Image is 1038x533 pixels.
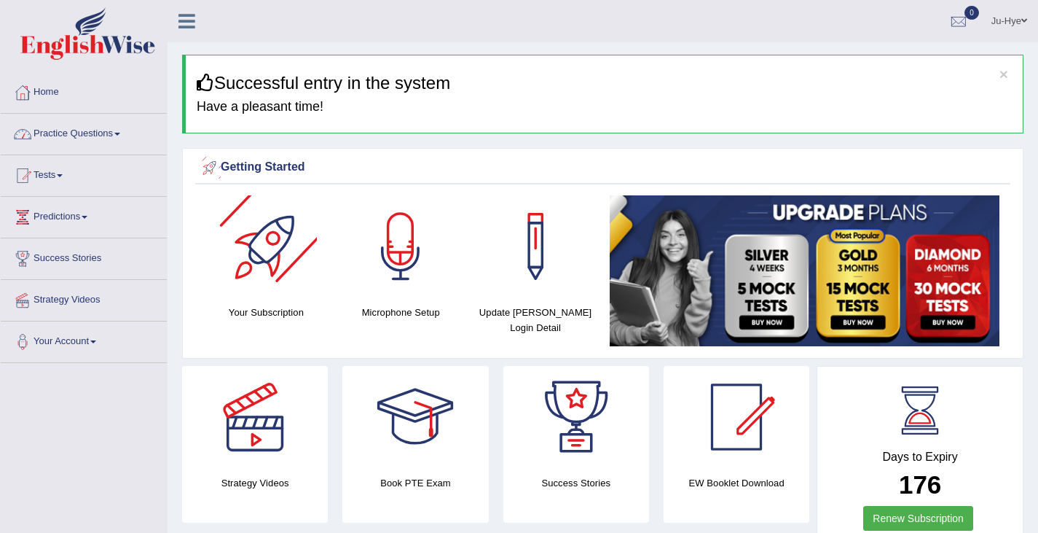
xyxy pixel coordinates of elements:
button: × [999,66,1008,82]
h4: Update [PERSON_NAME] Login Detail [476,305,596,335]
span: 0 [964,6,979,20]
a: Renew Subscription [863,506,973,531]
a: Strategy Videos [1,280,167,316]
a: Your Account [1,322,167,358]
h4: Strategy Videos [182,475,328,491]
a: Predictions [1,197,167,233]
h4: Success Stories [503,475,649,491]
a: Home [1,72,167,109]
a: Practice Questions [1,114,167,150]
a: Success Stories [1,238,167,275]
b: 176 [899,470,941,499]
h4: Your Subscription [206,305,326,320]
h3: Successful entry in the system [197,74,1012,93]
h4: Days to Expiry [833,451,1007,464]
h4: EW Booklet Download [664,475,809,491]
h4: Book PTE Exam [342,475,488,491]
div: Getting Started [199,157,1007,179]
img: small5.jpg [610,195,999,346]
a: Tests [1,155,167,192]
h4: Microphone Setup [341,305,461,320]
h4: Have a pleasant time! [197,100,1012,114]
